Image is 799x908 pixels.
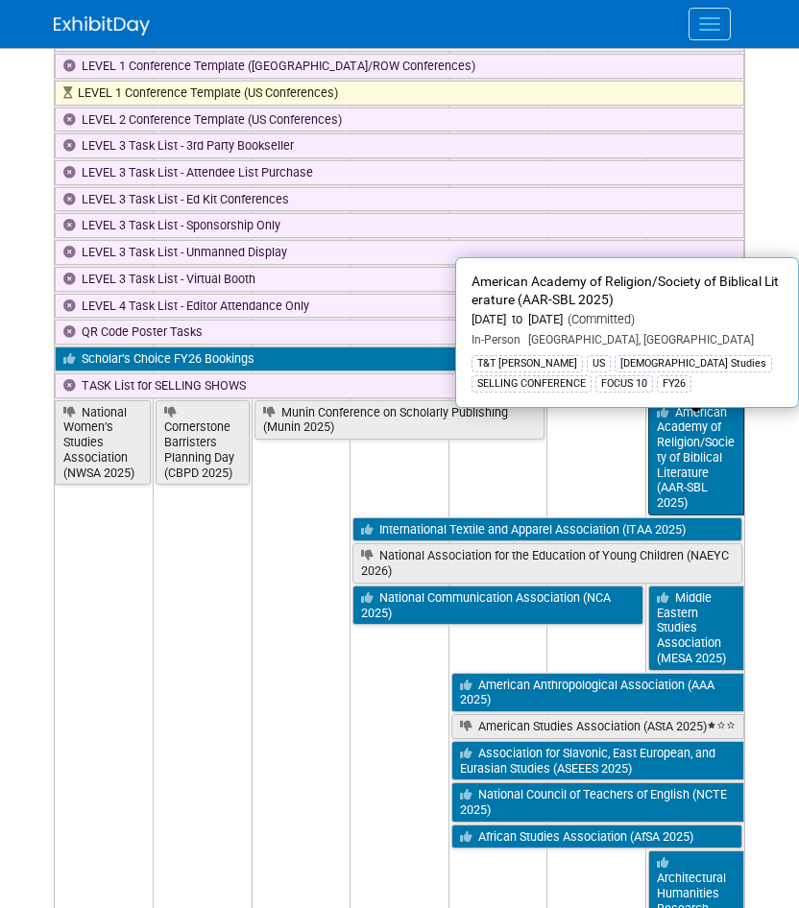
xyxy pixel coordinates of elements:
span: (Committed) [563,312,635,326]
a: QR Code Poster Tasks [55,320,744,345]
img: ExhibitDay [54,16,150,36]
a: National Women’s Studies Association (NWSA 2025) [55,400,151,486]
a: LEVEL 4 Task List - Editor Attendance Only [55,294,744,319]
a: LEVEL 3 Task List - Virtual Booth [55,267,744,292]
a: National Council of Teachers of English (NCTE 2025) [451,782,744,822]
a: Association for Slavonic, East European, and Eurasian Studies (ASEEES 2025) [451,741,744,780]
div: FOCUS 10 [595,375,653,393]
a: TASK List for SELLING SHOWS [55,373,744,398]
a: American Studies Association (AStA 2025) [451,714,744,739]
div: SELLING CONFERENCE [472,375,592,393]
a: American Academy of Religion/Society of Biblical Literature (AAR-SBL 2025) [648,400,744,515]
a: National Association for the Education of Young Children (NAEYC 2026) [352,543,742,583]
a: LEVEL 3 Task List - Sponsorship Only [55,213,744,238]
div: FY26 [657,375,691,393]
button: Menu [689,8,731,40]
a: LEVEL 1 Conference Template (US Conferences) [55,81,744,106]
a: Munin Conference on Scholarly Publishing (Munin 2025) [254,400,545,440]
div: [DEMOGRAPHIC_DATA] Studies [615,355,772,372]
a: African Studies Association (AfSA 2025) [451,824,742,849]
a: National Communication Association (NCA 2025) [352,585,643,625]
a: LEVEL 2 Conference Template (US Conferences) [55,108,744,132]
span: In-Person [472,333,521,346]
div: US [587,355,611,372]
a: Middle Eastern Studies Association (MESA 2025) [648,585,744,671]
a: LEVEL 3 Task List - 3rd Party Bookseller [55,133,744,158]
a: LEVEL 1 Conference Template ([GEOGRAPHIC_DATA]/ROW Conferences) [55,54,744,79]
div: [DATE] to [DATE] [472,312,783,328]
a: LEVEL 3 Task List - Attendee List Purchase [55,160,744,185]
a: LEVEL 3 Task List - Ed Kit Conferences [55,187,744,212]
a: Scholar’s Choice FY26 Bookings [55,346,744,371]
a: American Anthropological Association (AAA 2025) [451,673,744,712]
a: LEVEL 3 Task List - Unmanned Display [55,240,744,265]
div: T&T [PERSON_NAME] [472,355,583,372]
span: American Academy of Religion/Society of Biblical Literature (AAR-SBL 2025) [472,274,779,307]
span: [GEOGRAPHIC_DATA], [GEOGRAPHIC_DATA] [521,333,754,346]
a: International Textile and Apparel Association (ITAA 2025) [352,517,742,542]
a: Cornerstone Barristers Planning Day (CBPD 2025) [156,400,250,486]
